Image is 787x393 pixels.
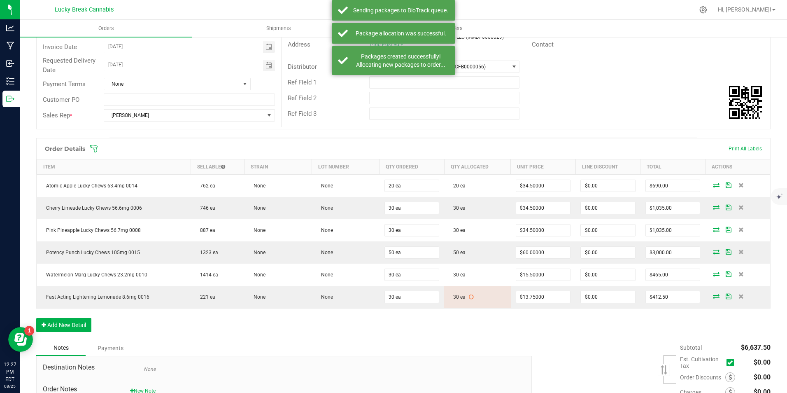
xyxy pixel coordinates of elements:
span: Save Order Detail [722,294,735,299]
span: Delete Order Detail [735,205,747,210]
span: Save Order Detail [722,249,735,254]
qrcode: 00000315 [729,86,762,119]
th: Item [37,159,191,175]
a: Orders [20,20,192,37]
span: Delete Order Detail [735,271,747,276]
input: 0 [581,202,635,214]
span: Save Order Detail [722,227,735,232]
span: Order Discounts [680,374,725,381]
span: 30 ea [449,294,466,300]
span: Distributor [288,63,317,70]
span: $0.00 [754,358,771,366]
div: Notes [36,340,86,356]
input: 0 [581,269,635,281]
span: None [249,183,265,189]
h1: Order Details [45,145,85,152]
input: 0 [646,291,700,303]
input: 0 [646,180,700,192]
span: [PERSON_NAME] [104,110,264,121]
span: Subtotal [680,344,702,351]
input: 0 [581,180,635,192]
input: 0 [516,180,570,192]
span: None [144,366,156,372]
span: Destination Notes [43,363,156,372]
span: Delete Order Detail [735,182,747,187]
span: Customer PO [43,96,79,103]
span: Payment Terms [43,80,86,88]
span: None [249,227,265,233]
p: 12:27 PM EDT [4,361,16,383]
span: Delete Order Detail [735,227,747,232]
span: Lucky Break Cannabis [55,6,114,13]
span: Toggle calendar [263,60,275,71]
span: None [317,272,333,278]
span: Watermelon Marg Lucky Chews 23.2mg 0010 [42,272,147,278]
input: 0 [385,202,439,214]
th: Qty Ordered [380,159,445,175]
input: 0 [516,225,570,236]
span: Packages pending sync: 1 Packages in sync: 0 [469,294,474,300]
input: 0 [516,291,570,303]
span: None [317,250,333,255]
input: 0 [581,247,635,258]
span: Ref Field 2 [288,94,317,102]
th: Sellable [191,159,244,175]
input: 0 [385,247,439,258]
input: 0 [385,225,439,236]
th: Unit Price [511,159,576,175]
span: 20 ea [449,183,466,189]
span: 1460 Post Rd E [369,42,403,47]
inline-svg: Outbound [6,95,14,103]
div: Package allocation was successful. [352,29,449,37]
span: Calculate cultivation tax [726,357,738,368]
span: None [249,272,265,278]
span: 221 ea [196,294,215,300]
button: Add New Detail [36,318,91,332]
span: None [249,205,265,211]
span: Requested Delivery Date [43,57,95,74]
span: Ref Field 3 [288,110,317,117]
span: Cherry Limeade Lucky Chews 56.6mg 0006 [42,205,142,211]
span: Est. Cultivation Tax [680,356,723,369]
div: Sending packages to BioTrack queue. [352,6,449,14]
input: 0 [646,225,700,236]
span: Toggle calendar [263,41,275,53]
span: Atomic Apple Lucky Chews 63.4mg 0014 [42,183,137,189]
span: 30 ea [449,227,466,233]
span: Address [288,41,310,48]
input: 0 [646,202,700,214]
inline-svg: Manufacturing [6,42,14,50]
span: Save Order Detail [722,205,735,210]
span: 762 ea [196,183,215,189]
img: Scan me! [729,86,762,119]
span: Save Order Detail [722,182,735,187]
inline-svg: Analytics [6,24,14,32]
span: Fast Acting Lightening Lemonade 8.6mg 0016 [42,294,149,300]
span: None [104,78,240,90]
span: Potency Punch Lucky Chews 105mg 0015 [42,250,140,255]
iframe: Resource center [8,327,33,352]
span: Hi, [PERSON_NAME]! [718,6,771,13]
input: 0 [385,180,439,192]
input: 0 [646,269,700,281]
input: 0 [581,291,635,303]
span: Orders [87,25,125,32]
span: None [249,294,265,300]
span: Invoice Date [43,43,77,51]
span: Ref Field 1 [288,79,317,86]
span: $0.00 [754,373,771,381]
span: 1323 ea [196,250,218,255]
input: 0 [581,225,635,236]
th: Qty Allocated [444,159,510,175]
div: Payments [86,341,135,356]
span: 746 ea [196,205,215,211]
span: None [317,183,333,189]
p: 08/25 [4,383,16,389]
span: 1414 ea [196,272,218,278]
span: None [317,205,333,211]
input: 0 [385,291,439,303]
span: $6,637.50 [741,344,771,351]
span: Save Order Detail [722,271,735,276]
span: 30 ea [449,272,466,278]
